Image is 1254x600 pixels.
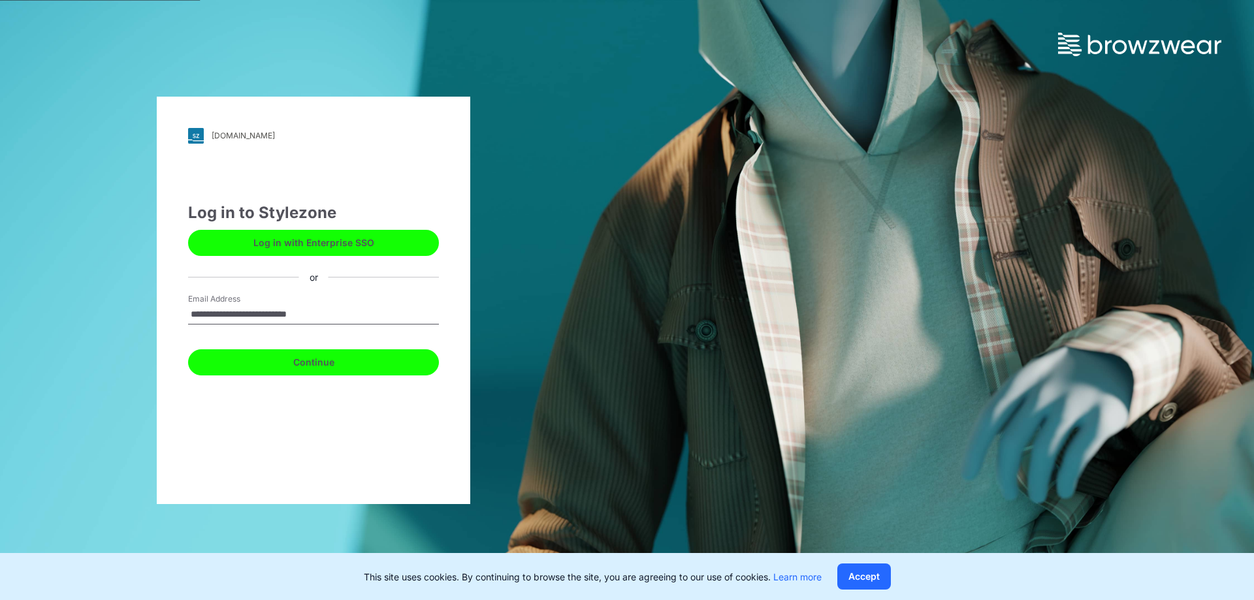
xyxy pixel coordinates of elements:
button: Accept [837,563,891,590]
div: or [299,270,329,284]
button: Log in with Enterprise SSO [188,230,439,256]
img: browzwear-logo.73288ffb.svg [1058,33,1221,56]
button: Continue [188,349,439,375]
label: Email Address [188,293,280,305]
img: svg+xml;base64,PHN2ZyB3aWR0aD0iMjgiIGhlaWdodD0iMjgiIHZpZXdCb3g9IjAgMCAyOCAyOCIgZmlsbD0ibm9uZSIgeG... [188,128,204,144]
p: This site uses cookies. By continuing to browse the site, you are agreeing to our use of cookies. [364,570,822,584]
div: Log in to Stylezone [188,201,439,225]
a: [DOMAIN_NAME] [188,128,439,144]
div: [DOMAIN_NAME] [212,131,275,140]
a: Learn more [773,571,822,582]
